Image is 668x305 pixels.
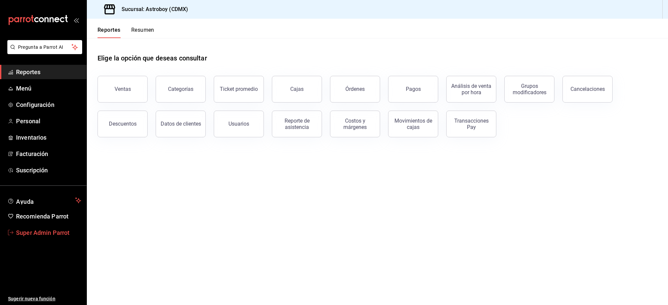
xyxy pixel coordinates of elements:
div: Costos y márgenes [334,118,376,130]
button: Ticket promedio [214,76,264,103]
button: Datos de clientes [156,111,206,137]
div: Ticket promedio [220,86,258,92]
button: Pregunta a Parrot AI [7,40,82,54]
div: Categorías [168,86,193,92]
span: Facturación [16,149,81,158]
button: Transacciones Pay [446,111,496,137]
button: open_drawer_menu [73,17,79,23]
button: Cajas [272,76,322,103]
div: Datos de clientes [161,121,201,127]
span: Recomienda Parrot [16,212,81,221]
button: Costos y márgenes [330,111,380,137]
button: Órdenes [330,76,380,103]
h1: Elige la opción que deseas consultar [98,53,207,63]
div: Órdenes [345,86,365,92]
span: Ayuda [16,196,72,204]
div: Grupos modificadores [509,83,550,96]
div: Usuarios [228,121,249,127]
span: Pregunta a Parrot AI [18,44,72,51]
button: Descuentos [98,111,148,137]
button: Categorías [156,76,206,103]
div: Transacciones Pay [451,118,492,130]
span: Menú [16,84,81,93]
button: Reporte de asistencia [272,111,322,137]
button: Resumen [131,27,154,38]
span: Sugerir nueva función [8,295,81,302]
span: Suscripción [16,166,81,175]
button: Usuarios [214,111,264,137]
div: Ventas [115,86,131,92]
span: Reportes [16,67,81,77]
div: Cajas [290,86,304,92]
div: Descuentos [109,121,137,127]
span: Inventarios [16,133,81,142]
div: navigation tabs [98,27,154,38]
button: Reportes [98,27,121,38]
h3: Sucursal: Astroboy (CDMX) [116,5,188,13]
span: Super Admin Parrot [16,228,81,237]
div: Cancelaciones [570,86,605,92]
span: Personal [16,117,81,126]
button: Cancelaciones [562,76,613,103]
button: Análisis de venta por hora [446,76,496,103]
a: Pregunta a Parrot AI [5,48,82,55]
button: Pagos [388,76,438,103]
div: Reporte de asistencia [276,118,318,130]
div: Movimientos de cajas [392,118,434,130]
button: Movimientos de cajas [388,111,438,137]
div: Análisis de venta por hora [451,83,492,96]
button: Ventas [98,76,148,103]
button: Grupos modificadores [504,76,554,103]
span: Configuración [16,100,81,109]
div: Pagos [406,86,421,92]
